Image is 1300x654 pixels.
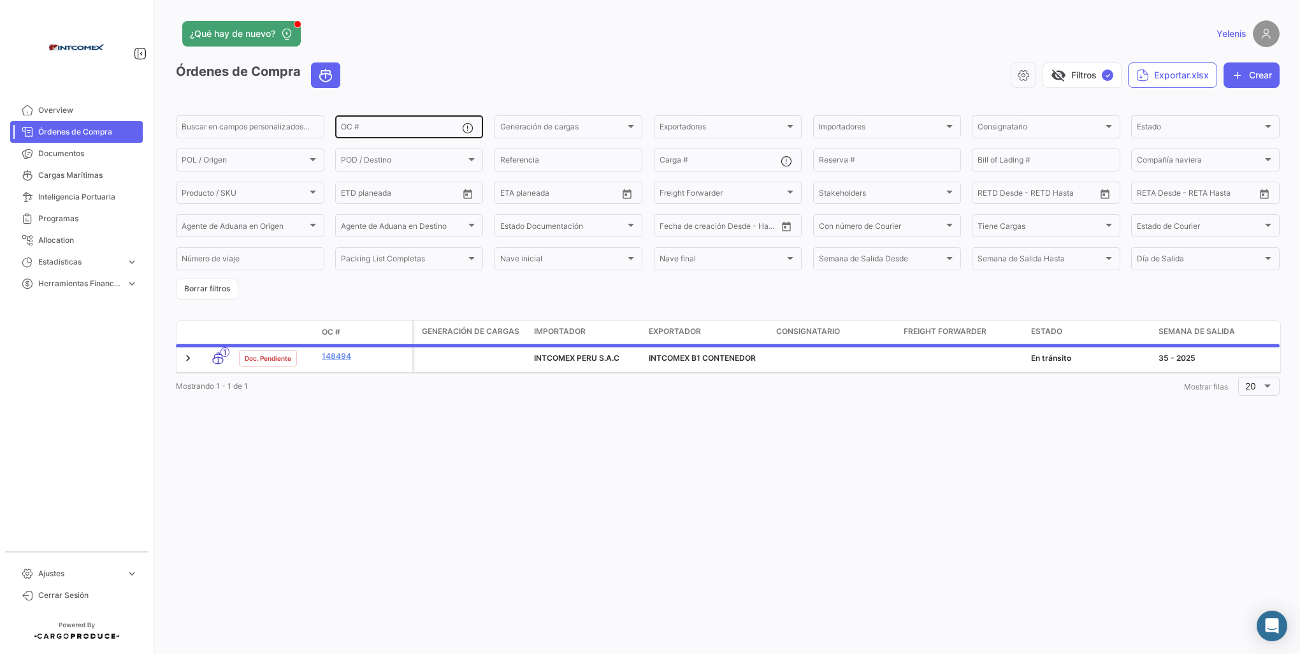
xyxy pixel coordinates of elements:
[458,184,477,203] button: Open calendar
[534,353,619,363] span: INTCOMEX PERU S.A.C
[649,326,701,337] span: Exportador
[38,235,138,246] span: Allocation
[1137,191,1160,200] input: Desde
[819,256,944,265] span: Semana de Salida Desde
[182,223,307,232] span: Agente de Aduana en Origen
[317,321,412,343] datatable-header-cell: OC #
[38,590,138,601] span: Cerrar Sesión
[1159,326,1235,337] span: Semana de Salida
[10,99,143,121] a: Overview
[182,157,307,166] span: POL / Origen
[190,27,275,40] span: ¿Qué hay de nuevo?
[45,15,108,79] img: intcomex.png
[10,208,143,229] a: Programas
[500,256,626,265] span: Nave inicial
[312,63,340,87] button: Ocean
[660,223,682,232] input: Desde
[1253,20,1280,47] img: placeholder-user.png
[38,191,138,203] span: Inteligencia Portuaria
[660,256,785,265] span: Nave final
[529,321,644,344] datatable-header-cell: Importador
[1137,256,1262,265] span: Día de Salida
[978,256,1103,265] span: Semana de Salida Hasta
[341,157,466,166] span: POD / Destino
[182,191,307,200] span: Producto / SKU
[10,229,143,251] a: Allocation
[660,124,785,133] span: Exportadores
[1245,381,1256,391] span: 20
[176,381,248,391] span: Mostrando 1 - 1 de 1
[777,217,796,236] button: Open calendar
[1137,223,1262,232] span: Estado de Courier
[1217,27,1246,40] span: Yelenis
[126,256,138,268] span: expand_more
[771,321,899,344] datatable-header-cell: Consignatario
[1031,352,1148,364] div: En tránsito
[1255,184,1274,203] button: Open calendar
[38,256,121,268] span: Estadísticas
[899,321,1026,344] datatable-header-cell: Freight Forwarder
[691,223,747,232] input: Hasta
[38,148,138,159] span: Documentos
[38,278,121,289] span: Herramientas Financieras
[38,105,138,116] span: Overview
[776,326,840,337] span: Consignatario
[1043,62,1122,88] button: visibility_offFiltros✓
[38,568,121,579] span: Ajustes
[10,121,143,143] a: Órdenes de Compra
[904,326,986,337] span: Freight Forwarder
[10,186,143,208] a: Inteligencia Portuaria
[182,21,301,47] button: ¿Qué hay de nuevo?
[176,279,238,300] button: Borrar filtros
[202,327,234,337] datatable-header-cell: Modo de Transporte
[1137,124,1262,133] span: Estado
[38,170,138,181] span: Cargas Marítimas
[322,326,340,338] span: OC #
[819,191,944,200] span: Stakeholders
[644,321,771,344] datatable-header-cell: Exportador
[373,191,429,200] input: Hasta
[500,124,626,133] span: Generación de cargas
[126,278,138,289] span: expand_more
[1031,326,1062,337] span: Estado
[978,124,1103,133] span: Consignatario
[1102,69,1113,81] span: ✓
[176,62,344,88] h3: Órdenes de Compra
[1224,62,1280,88] button: Crear
[220,347,229,357] span: 1
[978,191,1000,200] input: Desde
[660,191,785,200] span: Freight Forwarder
[649,353,756,363] span: INTCOMEX B1 CONTENEDOR
[126,568,138,579] span: expand_more
[532,191,588,200] input: Hasta
[534,326,586,337] span: Importador
[341,223,466,232] span: Agente de Aduana en Destino
[500,191,523,200] input: Desde
[978,223,1103,232] span: Tiene Cargas
[819,124,944,133] span: Importadores
[182,352,194,365] a: Expand/Collapse Row
[500,223,626,232] span: Estado Documentación
[1051,68,1066,83] span: visibility_off
[1026,321,1153,344] datatable-header-cell: Estado
[234,327,317,337] datatable-header-cell: Estado Doc.
[414,321,529,344] datatable-header-cell: Generación de cargas
[38,126,138,138] span: Órdenes de Compra
[1137,157,1262,166] span: Compañía naviera
[245,353,291,363] span: Doc. Pendiente
[341,191,364,200] input: Desde
[1009,191,1065,200] input: Hasta
[322,351,407,362] a: 148494
[1257,611,1287,641] div: Abrir Intercom Messenger
[1159,352,1276,364] div: 35 - 2025
[10,164,143,186] a: Cargas Marítimas
[1169,191,1225,200] input: Hasta
[1095,184,1115,203] button: Open calendar
[341,256,466,265] span: Packing List Completas
[819,223,944,232] span: Con número de Courier
[1184,382,1228,391] span: Mostrar filas
[10,143,143,164] a: Documentos
[38,213,138,224] span: Programas
[617,184,637,203] button: Open calendar
[1153,321,1281,344] datatable-header-cell: Semana de Salida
